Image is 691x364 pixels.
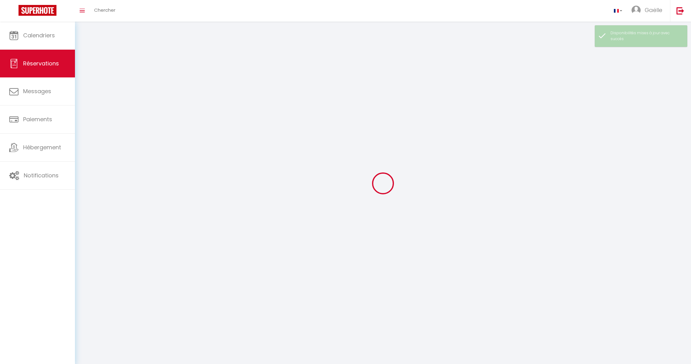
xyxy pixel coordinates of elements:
span: Réservations [23,60,59,67]
img: ... [631,6,641,15]
span: Gaëlle [645,6,662,14]
img: Super Booking [19,5,56,16]
span: Messages [23,87,51,95]
div: Disponibilités mises à jour avec succès [610,30,681,42]
span: Calendriers [23,31,55,39]
button: Ouvrir le widget de chat LiveChat [5,2,23,21]
img: logout [677,7,684,14]
iframe: Chat [665,336,686,359]
span: Paiements [23,115,52,123]
span: Notifications [24,172,59,179]
span: Hébergement [23,143,61,151]
span: Chercher [94,7,115,13]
